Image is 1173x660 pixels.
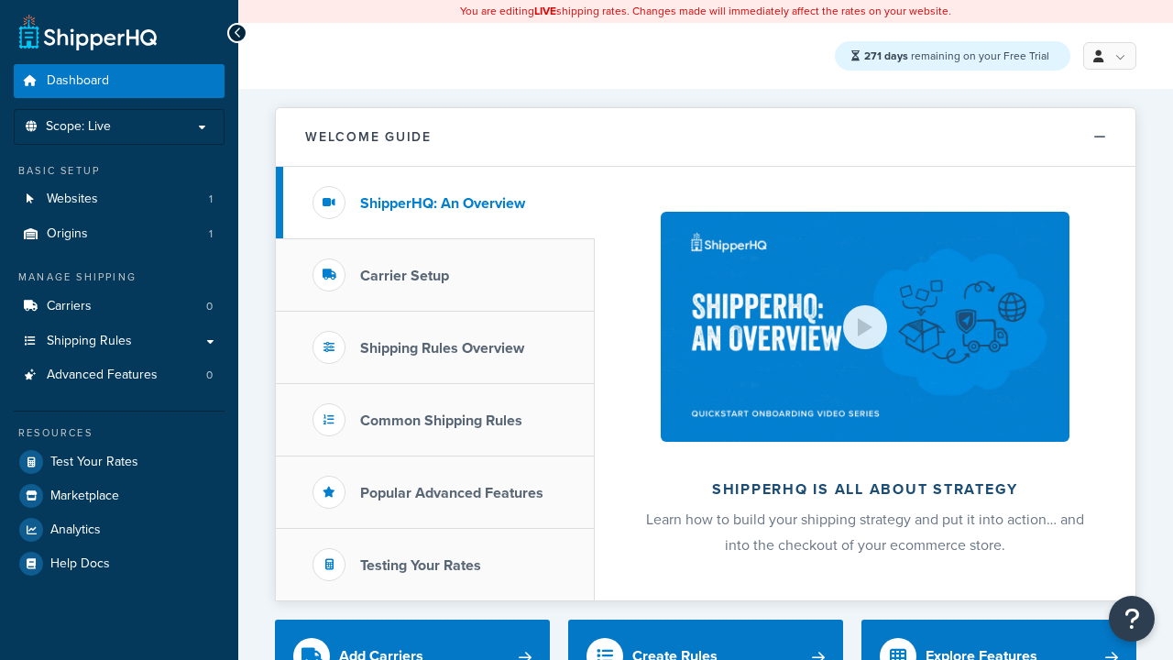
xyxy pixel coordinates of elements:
[643,481,1087,498] h2: ShipperHQ is all about strategy
[209,192,213,207] span: 1
[14,217,225,251] a: Origins1
[14,445,225,478] a: Test Your Rates
[14,513,225,546] a: Analytics
[534,3,556,19] b: LIVE
[14,269,225,285] div: Manage Shipping
[47,368,158,383] span: Advanced Features
[360,340,524,357] h3: Shipping Rules Overview
[14,163,225,179] div: Basic Setup
[46,119,111,135] span: Scope: Live
[206,299,213,314] span: 0
[14,217,225,251] li: Origins
[14,547,225,580] a: Help Docs
[14,425,225,441] div: Resources
[14,290,225,324] li: Carriers
[50,455,138,470] span: Test Your Rates
[50,489,119,504] span: Marketplace
[14,479,225,512] a: Marketplace
[47,334,132,349] span: Shipping Rules
[360,268,449,284] h3: Carrier Setup
[864,48,1049,64] span: remaining on your Free Trial
[14,324,225,358] a: Shipping Rules
[14,358,225,392] a: Advanced Features0
[305,130,432,144] h2: Welcome Guide
[14,182,225,216] a: Websites1
[47,226,88,242] span: Origins
[206,368,213,383] span: 0
[360,485,543,501] h3: Popular Advanced Features
[14,64,225,98] a: Dashboard
[360,557,481,574] h3: Testing Your Rates
[14,358,225,392] li: Advanced Features
[646,509,1084,555] span: Learn how to build your shipping strategy and put it into action… and into the checkout of your e...
[661,212,1069,442] img: ShipperHQ is all about strategy
[864,48,908,64] strong: 271 days
[50,556,110,572] span: Help Docs
[360,412,522,429] h3: Common Shipping Rules
[47,299,92,314] span: Carriers
[47,192,98,207] span: Websites
[276,108,1135,167] button: Welcome Guide
[47,73,109,89] span: Dashboard
[50,522,101,538] span: Analytics
[14,290,225,324] a: Carriers0
[360,195,525,212] h3: ShipperHQ: An Overview
[209,226,213,242] span: 1
[14,182,225,216] li: Websites
[1109,596,1155,642] button: Open Resource Center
